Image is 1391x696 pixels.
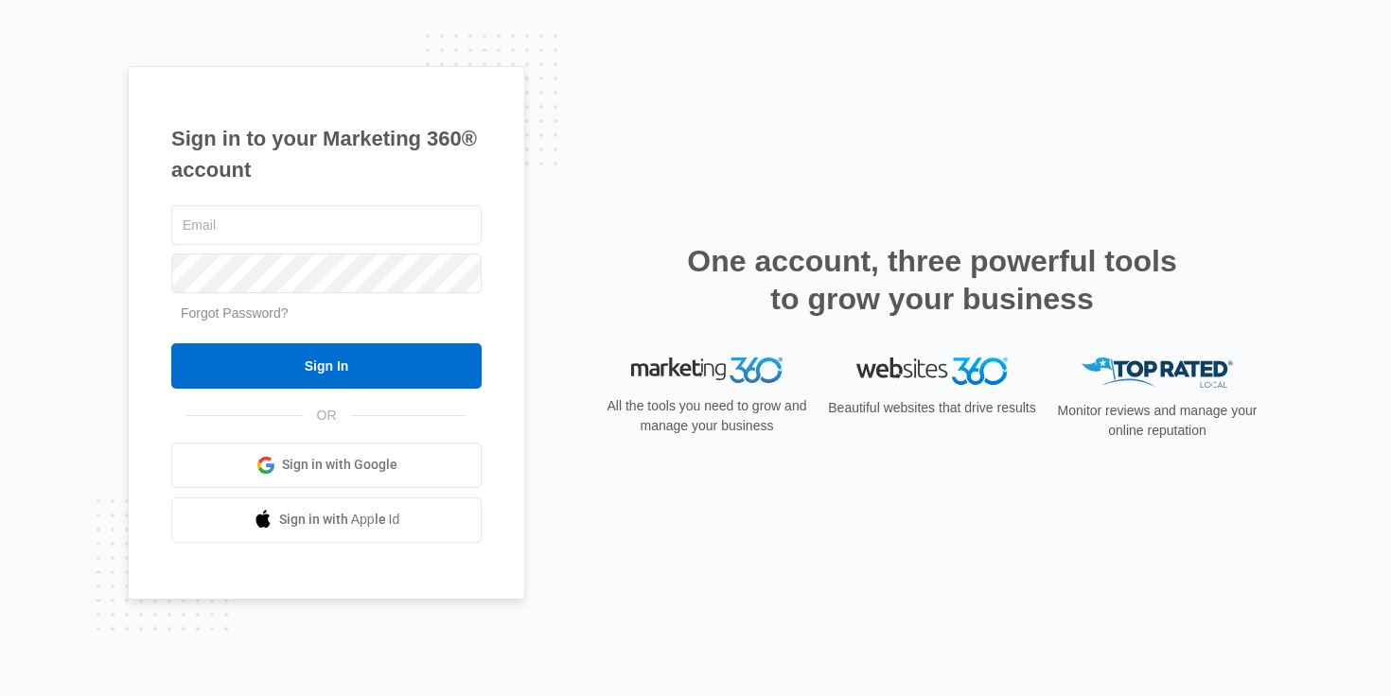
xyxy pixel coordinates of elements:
[1082,357,1233,389] img: Top Rated Local
[181,305,289,321] a: Forgot Password?
[681,242,1183,318] h2: One account, three powerful tools to grow your business
[279,510,400,530] span: Sign in with Apple Id
[1051,401,1263,441] p: Monitor reviews and manage your online reputation
[282,455,397,475] span: Sign in with Google
[171,205,482,245] input: Email
[171,343,482,389] input: Sign In
[631,357,783,384] img: Marketing 360
[171,497,482,543] a: Sign in with Apple Id
[856,357,1008,385] img: Websites 360
[171,123,482,185] h1: Sign in to your Marketing 360® account
[171,443,482,488] a: Sign in with Google
[601,396,813,436] p: All the tools you need to grow and manage your business
[826,398,1038,418] p: Beautiful websites that drive results
[304,406,350,426] span: OR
